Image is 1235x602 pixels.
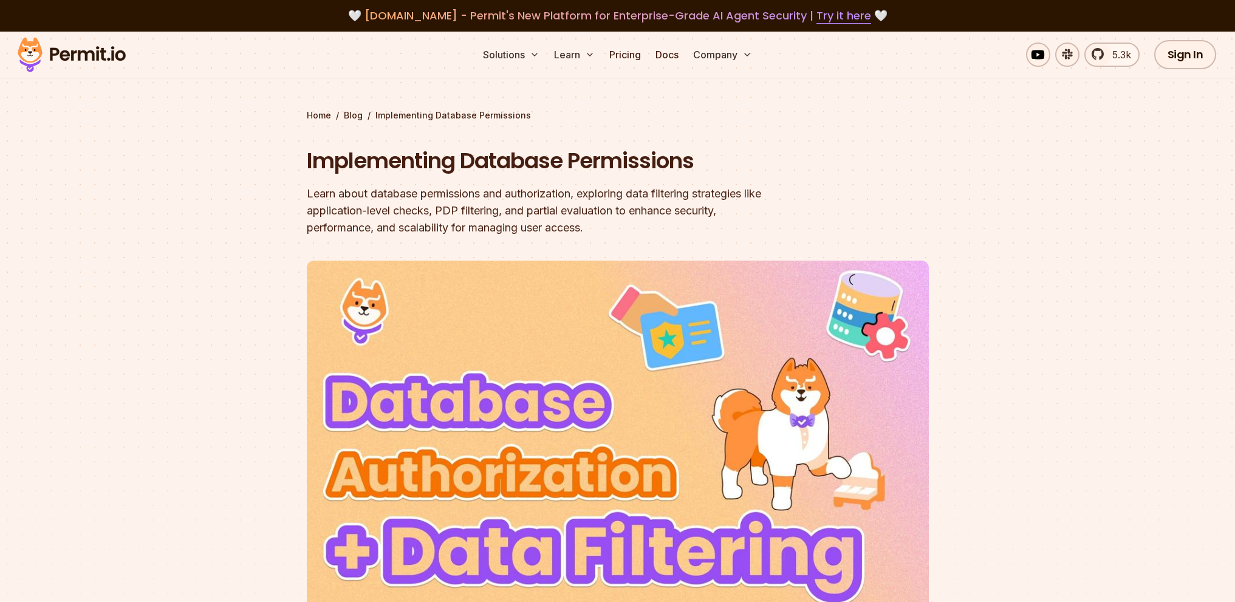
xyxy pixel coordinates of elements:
[651,43,683,67] a: Docs
[1154,40,1217,69] a: Sign In
[307,109,331,121] a: Home
[604,43,646,67] a: Pricing
[1105,47,1131,62] span: 5.3k
[688,43,757,67] button: Company
[307,185,773,236] div: Learn about database permissions and authorization, exploring data filtering strategies like appl...
[1084,43,1140,67] a: 5.3k
[307,109,929,121] div: / /
[816,8,871,24] a: Try it here
[478,43,544,67] button: Solutions
[549,43,600,67] button: Learn
[364,8,871,23] span: [DOMAIN_NAME] - Permit's New Platform for Enterprise-Grade AI Agent Security |
[29,7,1206,24] div: 🤍 🤍
[12,34,131,75] img: Permit logo
[344,109,363,121] a: Blog
[307,146,773,176] h1: Implementing Database Permissions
